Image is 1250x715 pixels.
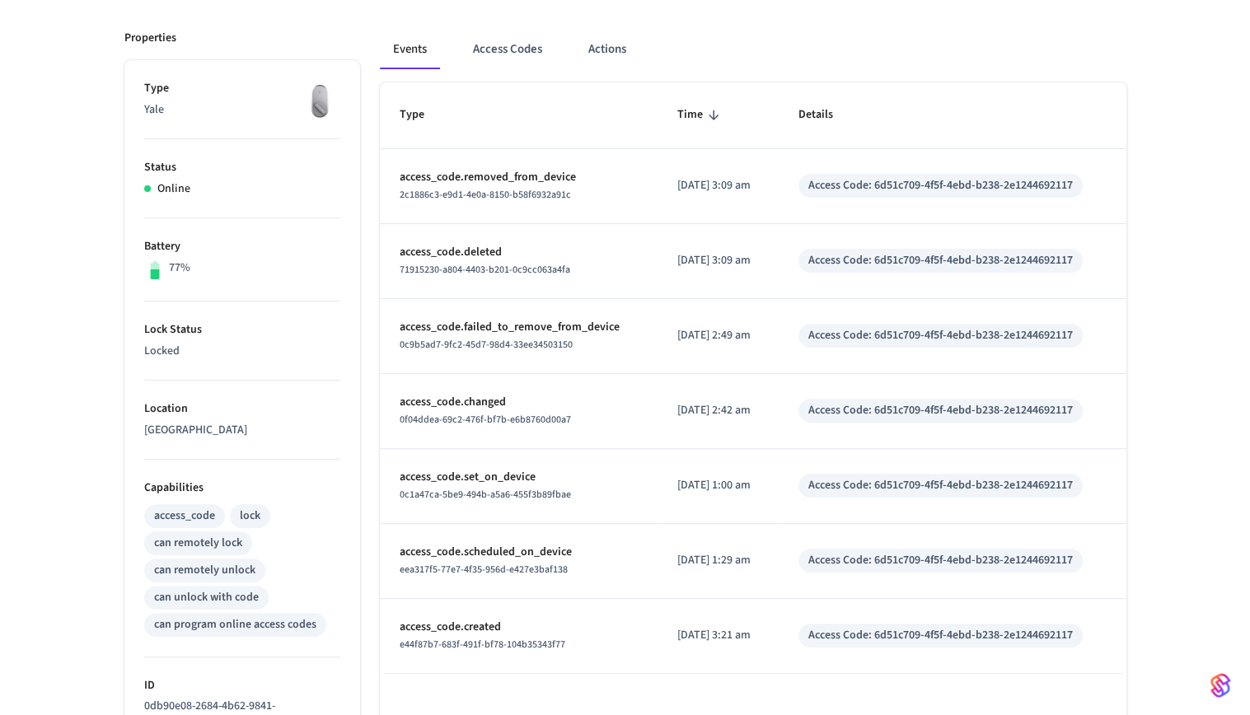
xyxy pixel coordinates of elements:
div: can unlock with code [154,589,259,606]
button: Events [380,30,440,69]
div: Access Code: 6d51c709-4f5f-4ebd-b238-2e1244692117 [808,252,1073,269]
div: lock [240,507,260,525]
p: [DATE] 1:29 am [677,552,759,569]
p: 77% [169,259,190,277]
div: can remotely lock [154,535,242,552]
img: August Wifi Smart Lock 3rd Gen, Silver, Front [299,80,340,121]
p: Locked [144,343,340,360]
p: [DATE] 3:09 am [677,177,759,194]
p: access_code.set_on_device [400,469,639,486]
p: access_code.failed_to_remove_from_device [400,319,639,336]
span: 0f04ddea-69c2-476f-bf7b-e6b8760d00a7 [400,413,571,427]
p: [DATE] 3:21 am [677,627,759,644]
button: Actions [575,30,639,69]
div: ant example [380,30,1126,69]
button: Access Codes [460,30,555,69]
span: Details [798,102,854,128]
p: Lock Status [144,321,340,339]
p: Status [144,159,340,176]
p: access_code.removed_from_device [400,169,639,186]
span: 0c1a47ca-5be9-494b-a5a6-455f3b89fbae [400,488,571,502]
p: Type [144,80,340,97]
div: Access Code: 6d51c709-4f5f-4ebd-b238-2e1244692117 [808,627,1073,644]
p: access_code.scheduled_on_device [400,544,639,561]
p: [DATE] 2:49 am [677,327,759,344]
img: SeamLogoGradient.69752ec5.svg [1210,672,1230,699]
div: Access Code: 6d51c709-4f5f-4ebd-b238-2e1244692117 [808,552,1073,569]
div: Access Code: 6d51c709-4f5f-4ebd-b238-2e1244692117 [808,327,1073,344]
p: Location [144,400,340,418]
span: Time [677,102,724,128]
p: [DATE] 2:42 am [677,402,759,419]
p: Capabilities [144,479,340,497]
p: [DATE] 3:09 am [677,252,759,269]
span: 71915230-a804-4403-b201-0c9cc063a4fa [400,263,570,277]
span: 0c9b5ad7-9fc2-45d7-98d4-33ee34503150 [400,338,573,352]
p: [DATE] 1:00 am [677,477,759,494]
div: Access Code: 6d51c709-4f5f-4ebd-b238-2e1244692117 [808,477,1073,494]
div: can program online access codes [154,616,316,633]
p: access_code.deleted [400,244,639,261]
span: 2c1886c3-e9d1-4e0a-8150-b58f6932a91c [400,188,571,202]
span: eea317f5-77e7-4f35-956d-e427e3baf138 [400,563,568,577]
table: sticky table [380,82,1126,673]
span: e44f87b7-683f-491f-bf78-104b35343f77 [400,638,565,652]
p: Properties [124,30,176,47]
p: Battery [144,238,340,255]
p: ID [144,677,340,694]
div: access_code [154,507,215,525]
p: access_code.changed [400,394,639,411]
p: access_code.created [400,619,639,636]
span: Type [400,102,446,128]
p: [GEOGRAPHIC_DATA] [144,422,340,439]
div: Access Code: 6d51c709-4f5f-4ebd-b238-2e1244692117 [808,402,1073,419]
div: Access Code: 6d51c709-4f5f-4ebd-b238-2e1244692117 [808,177,1073,194]
p: Yale [144,101,340,119]
p: Online [157,180,190,198]
div: can remotely unlock [154,562,255,579]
